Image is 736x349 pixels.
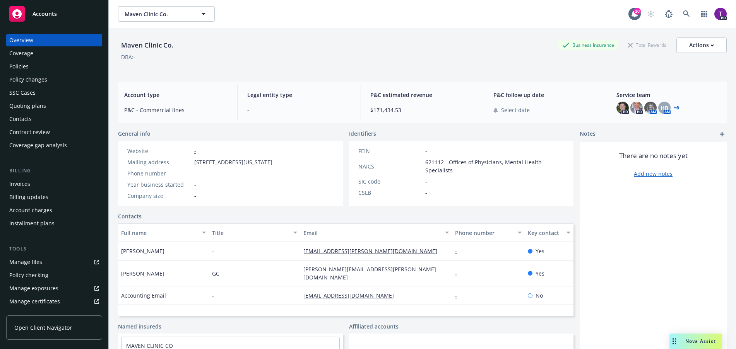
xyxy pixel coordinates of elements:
[9,60,29,73] div: Policies
[121,247,164,255] span: [PERSON_NAME]
[580,129,596,139] span: Notes
[300,223,452,242] button: Email
[452,223,525,242] button: Phone number
[6,73,102,86] a: Policy changes
[425,189,427,197] span: -
[685,338,716,344] span: Nova Assist
[9,204,52,216] div: Account charges
[6,191,102,203] a: Billing updates
[6,178,102,190] a: Invoices
[6,167,102,175] div: Billing
[689,38,714,53] div: Actions
[697,6,712,22] a: Switch app
[6,47,102,60] a: Coverage
[6,256,102,268] a: Manage files
[212,291,214,300] span: -
[118,129,151,138] span: General info
[6,308,102,321] a: Manage claims
[124,91,228,99] span: Account type
[358,177,422,186] div: SIC code
[358,189,422,197] div: CSLB
[121,53,135,61] div: DBA: -
[676,37,727,53] button: Actions
[9,269,48,281] div: Policy checking
[9,217,55,230] div: Installment plans
[9,100,46,112] div: Quoting plans
[669,334,679,349] div: Drag to move
[9,113,32,125] div: Contacts
[661,104,668,112] span: HB
[536,291,543,300] span: No
[501,106,530,114] span: Select date
[212,229,288,237] div: Title
[634,8,641,15] div: 20
[370,91,474,99] span: P&C estimated revenue
[679,6,694,22] a: Search
[358,162,422,170] div: NAICS
[6,295,102,308] a: Manage certificates
[212,247,214,255] span: -
[634,170,673,178] a: Add new notes
[121,291,166,300] span: Accounting Email
[9,139,67,152] div: Coverage gap analysis
[118,212,142,220] a: Contacts
[349,322,399,330] a: Affiliated accounts
[303,229,440,237] div: Email
[6,87,102,99] a: SSC Cases
[9,256,42,268] div: Manage files
[536,247,544,255] span: Yes
[616,91,721,99] span: Service team
[528,229,562,237] div: Key contact
[194,147,196,155] a: -
[194,180,196,189] span: -
[455,270,463,277] a: -
[127,147,191,155] div: Website
[630,102,643,114] img: photo
[6,139,102,152] a: Coverage gap analysis
[14,323,72,332] span: Open Client Navigator
[425,177,427,186] span: -
[6,282,102,295] a: Manage exposures
[669,334,722,349] button: Nova Assist
[9,295,60,308] div: Manage certificates
[455,292,463,299] a: -
[536,269,544,277] span: Yes
[624,40,670,50] div: Total Rewards
[118,40,176,50] div: Maven Clinic Co.
[493,91,597,99] span: P&C follow up date
[247,91,351,99] span: Legal entity type
[525,223,573,242] button: Key contact
[6,269,102,281] a: Policy checking
[33,11,57,17] span: Accounts
[619,151,688,160] span: There are no notes yet
[661,6,676,22] a: Report a Bug
[9,191,48,203] div: Billing updates
[9,282,58,295] div: Manage exposures
[9,308,48,321] div: Manage claims
[6,60,102,73] a: Policies
[209,223,300,242] button: Title
[6,34,102,46] a: Overview
[358,147,422,155] div: FEIN
[118,322,161,330] a: Named insureds
[127,169,191,177] div: Phone number
[118,6,215,22] button: Maven Clinic Co.
[247,106,351,114] span: -
[6,245,102,253] div: Tools
[125,10,192,18] span: Maven Clinic Co.
[127,180,191,189] div: Year business started
[194,169,196,177] span: -
[674,106,679,110] a: +6
[9,87,36,99] div: SSC Cases
[370,106,474,114] span: $171,434.53
[717,129,727,139] a: add
[6,113,102,125] a: Contacts
[425,147,427,155] span: -
[124,106,228,114] span: P&C - Commercial lines
[303,292,400,299] a: [EMAIL_ADDRESS][DOMAIN_NAME]
[194,158,272,166] span: [STREET_ADDRESS][US_STATE]
[9,126,50,138] div: Contract review
[118,223,209,242] button: Full name
[558,40,618,50] div: Business Insurance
